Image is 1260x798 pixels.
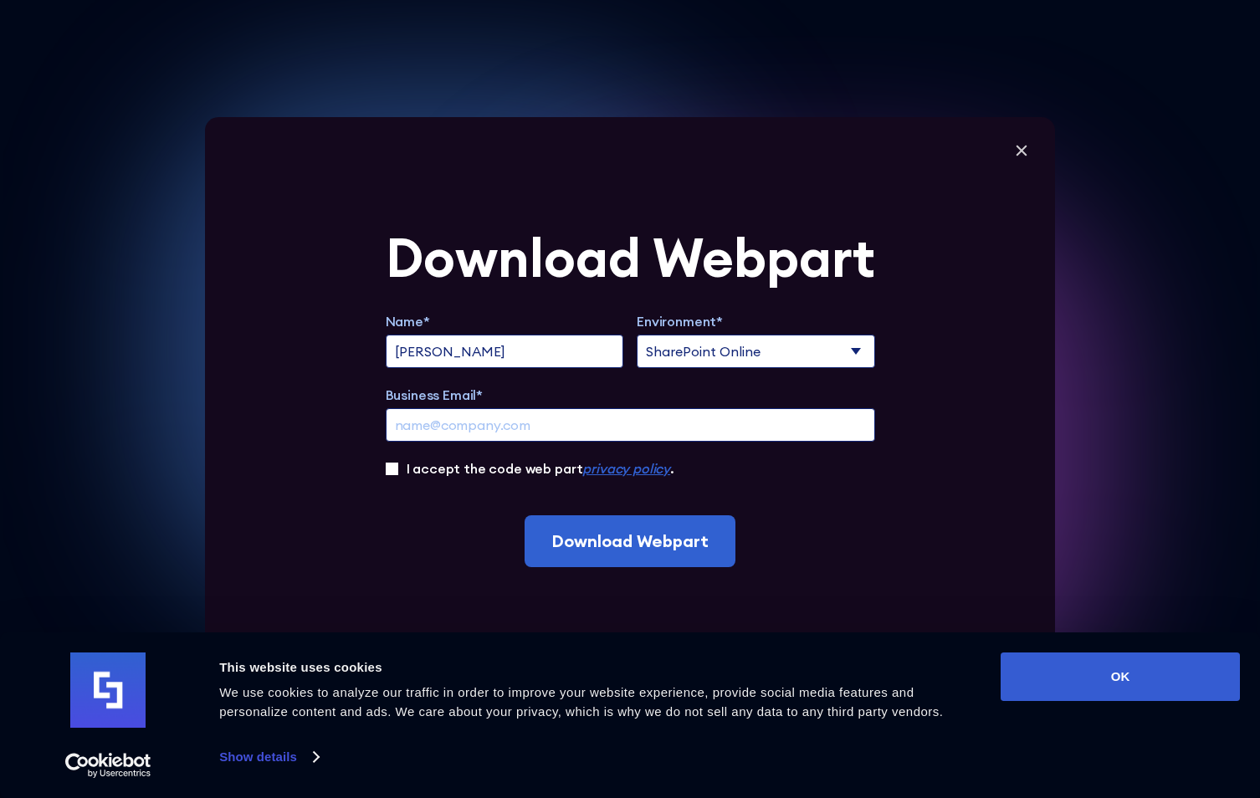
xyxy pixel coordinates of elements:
input: full name [386,335,624,368]
label: I accept the code web part . [407,458,674,478]
label: Name* [386,311,624,331]
form: Extend Trial [386,231,875,567]
label: Environment* [637,311,875,331]
div: Download Webpart [386,231,875,284]
a: Usercentrics Cookiebot - opens in a new window [35,753,182,778]
div: This website uses cookies [219,657,981,678]
button: OK [1001,652,1240,701]
input: name@company.com [386,408,875,442]
a: privacy policy [582,460,670,477]
label: Business Email* [386,385,875,405]
input: Download Webpart [525,515,735,567]
a: Show details [219,744,318,770]
span: We use cookies to analyze our traffic in order to improve your website experience, provide social... [219,685,943,719]
img: logo [70,652,146,728]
